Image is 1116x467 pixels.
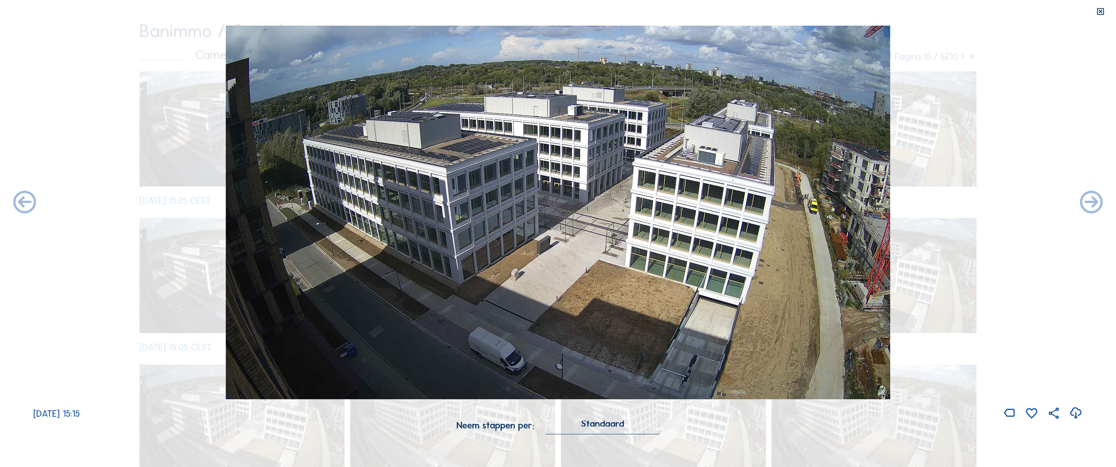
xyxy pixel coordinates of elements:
[581,421,624,426] div: Standaard
[546,421,660,434] div: Standaard
[226,26,890,399] img: Image
[456,421,534,430] div: Neem stappen per:
[11,189,38,217] i: Forward
[33,408,80,419] span: [DATE] 15:15
[1078,189,1105,217] i: Back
